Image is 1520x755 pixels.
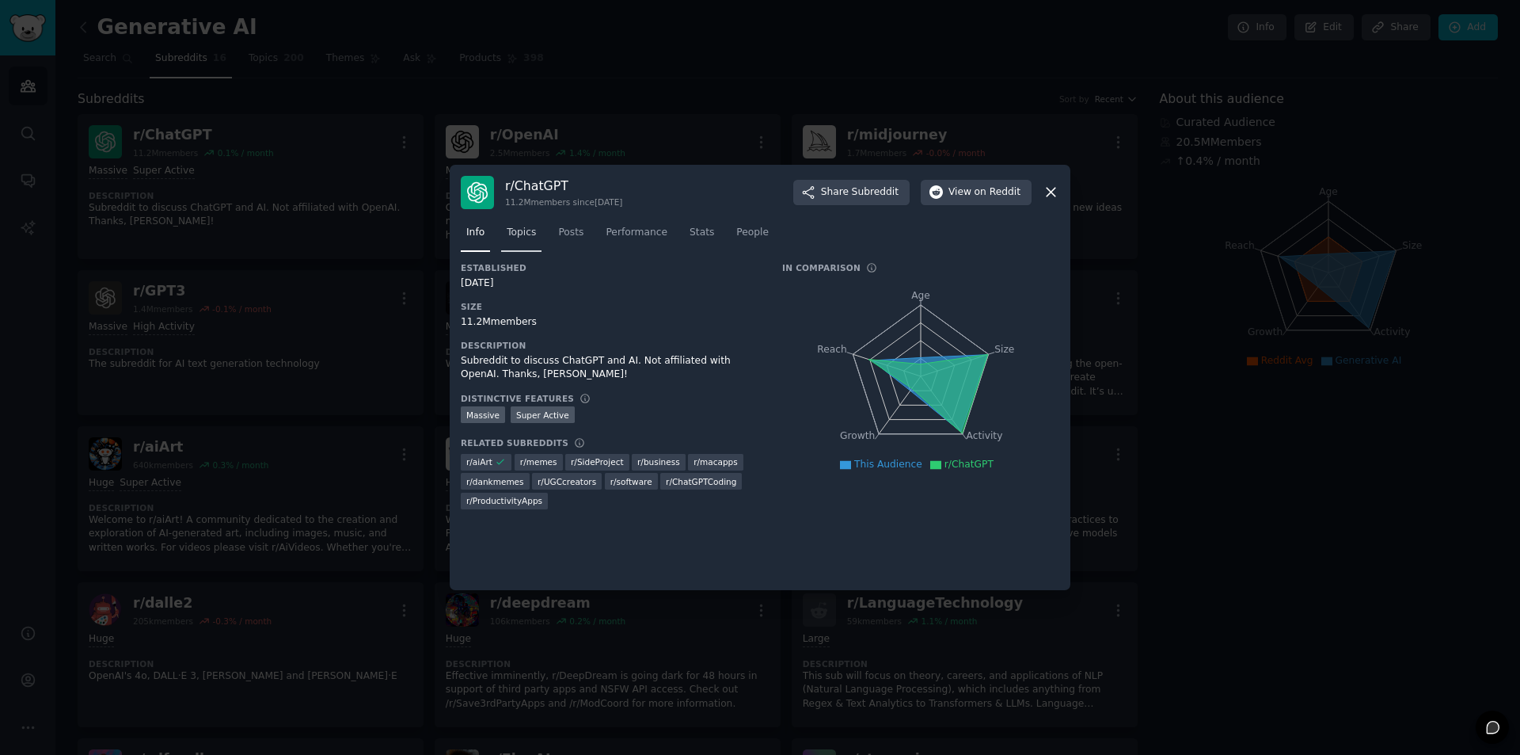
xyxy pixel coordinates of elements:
span: Share [821,185,899,200]
a: Topics [501,220,541,253]
a: Performance [600,220,673,253]
span: r/ChatGPT [944,459,994,470]
h3: Size [461,301,760,312]
tspan: Activity [967,430,1003,441]
div: Subreddit to discuss ChatGPT and AI. Not affiliated with OpenAI. Thanks, [PERSON_NAME]! [461,354,760,382]
div: [DATE] [461,276,760,291]
tspan: Growth [840,430,875,441]
div: Super Active [511,406,575,423]
span: r/ macapps [693,456,738,467]
span: Performance [606,226,667,240]
h3: Established [461,262,760,273]
span: Info [466,226,484,240]
button: Viewon Reddit [921,180,1032,205]
span: on Reddit [975,185,1020,200]
div: 11.2M members [461,315,760,330]
img: ChatGPT [461,176,494,209]
h3: Related Subreddits [461,437,568,448]
div: 11.2M members since [DATE] [505,196,622,208]
span: Stats [690,226,714,240]
span: r/ aiArt [466,456,492,467]
span: People [736,226,769,240]
h3: In Comparison [782,262,861,273]
tspan: Reach [817,343,847,354]
a: Stats [684,220,720,253]
span: r/ memes [520,456,557,467]
span: r/ UGCcreators [538,476,596,487]
span: r/ software [610,476,652,487]
span: r/ business [637,456,680,467]
span: Posts [558,226,583,240]
a: Info [461,220,490,253]
a: People [731,220,774,253]
a: Posts [553,220,589,253]
span: r/ SideProject [571,456,624,467]
h3: Distinctive Features [461,393,574,404]
h3: r/ ChatGPT [505,177,622,194]
span: r/ ProductivityApps [466,495,542,506]
span: Topics [507,226,536,240]
span: This Audience [854,459,922,470]
span: r/ ChatGPTCoding [666,476,736,487]
button: ShareSubreddit [793,180,910,205]
h3: Description [461,340,760,351]
span: Subreddit [852,185,899,200]
tspan: Age [911,290,930,301]
div: Massive [461,406,505,423]
span: r/ dankmemes [466,476,524,487]
span: View [948,185,1020,200]
tspan: Size [994,343,1014,354]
